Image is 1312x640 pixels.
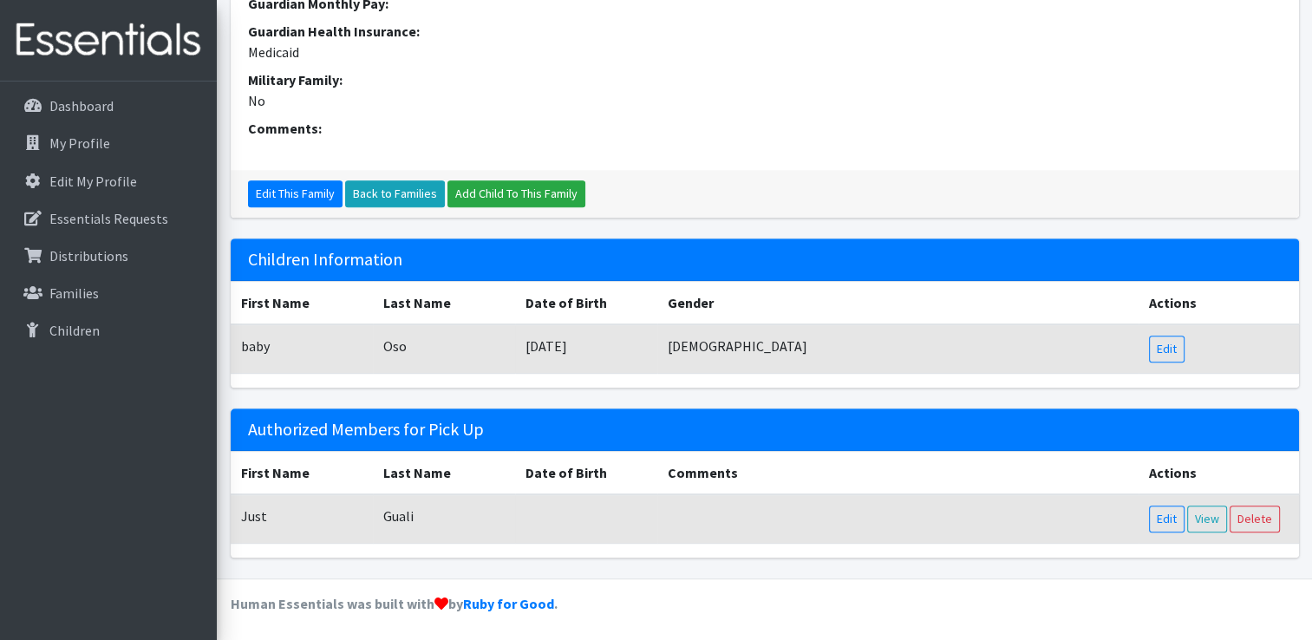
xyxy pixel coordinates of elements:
[7,238,210,273] a: Distributions
[1139,282,1299,325] th: Actions
[49,284,99,302] p: Families
[373,282,515,325] th: Last Name
[657,452,1138,495] th: Comments
[248,118,1282,139] dt: Comments:
[49,173,137,190] p: Edit My Profile
[7,126,210,160] a: My Profile
[231,238,1299,281] h5: Children Information
[345,180,445,207] a: Back to Families
[373,494,515,544] td: Guali
[463,595,554,612] a: Ruby for Good
[231,595,558,612] strong: Human Essentials was built with by .
[248,42,1282,62] dd: Medicaid
[49,247,128,264] p: Distributions
[49,322,100,339] p: Children
[231,324,373,374] td: baby
[7,11,210,69] img: HumanEssentials
[49,134,110,152] p: My Profile
[7,164,210,199] a: Edit My Profile
[657,324,1138,374] td: [DEMOGRAPHIC_DATA]
[248,21,1282,42] dt: Guardian Health Insurance:
[231,494,373,544] td: Just
[515,452,657,495] th: Date of Birth
[447,180,585,207] a: Add Child To This Family
[49,210,168,227] p: Essentials Requests
[1149,506,1185,532] a: Edit
[515,282,657,325] th: Date of Birth
[231,282,373,325] th: First Name
[49,97,114,114] p: Dashboard
[7,313,210,348] a: Children
[248,69,1282,90] dt: Military Family:
[248,180,343,207] a: Edit This Family
[7,201,210,236] a: Essentials Requests
[7,276,210,310] a: Families
[1230,506,1280,532] a: Delete
[231,452,373,495] th: First Name
[248,90,1282,111] dd: No
[1149,336,1185,362] a: Edit
[1139,452,1299,495] th: Actions
[7,88,210,123] a: Dashboard
[515,324,657,374] td: [DATE]
[1187,506,1227,532] a: View
[657,282,1138,325] th: Gender
[373,452,515,495] th: Last Name
[373,324,515,374] td: Oso
[231,408,1299,451] h5: Authorized Members for Pick Up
